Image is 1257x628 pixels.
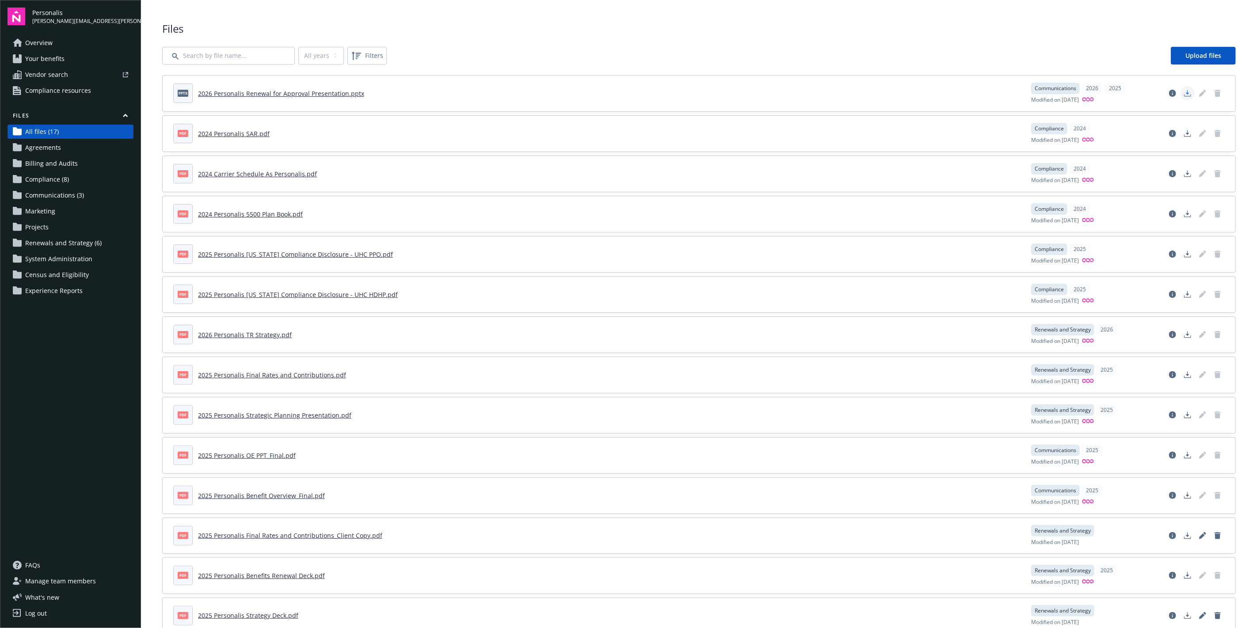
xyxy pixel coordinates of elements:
[1035,527,1091,535] span: Renewals and Strategy
[349,49,385,63] span: Filters
[1166,529,1180,543] a: View file details
[1031,618,1079,626] span: Modified on [DATE]
[1031,418,1079,426] span: Modified on [DATE]
[198,491,325,500] a: 2025 Personalis Benefit Overview_Final.pdf
[25,220,49,234] span: Projects
[198,451,296,460] a: 2025 Personalis OE PPT_Final.pdf
[1196,368,1210,382] span: Edit document
[25,236,102,250] span: Renewals and Strategy (6)
[8,558,133,572] a: FAQs
[25,172,69,186] span: Compliance (8)
[1211,207,1225,221] span: Delete document
[1211,408,1225,422] span: Delete document
[1181,488,1195,502] a: Download document
[1166,167,1180,181] a: View file details
[8,36,133,50] a: Overview
[1196,327,1210,342] a: Edit document
[1181,408,1195,422] a: Download document
[198,611,298,620] a: 2025 Personalis Strategy Deck.pdf
[1211,448,1225,462] span: Delete document
[178,251,188,257] span: pdf
[1211,488,1225,502] span: Delete document
[1211,86,1225,100] a: Delete document
[162,47,295,65] input: Search by file name...
[25,156,78,171] span: Billing and Audits
[1166,287,1180,301] a: View file details
[1181,207,1195,221] a: Download document
[1166,247,1180,261] a: View file details
[1166,488,1180,502] a: View file details
[8,204,133,218] a: Marketing
[1211,568,1225,582] span: Delete document
[1196,448,1210,462] span: Edit document
[1211,167,1225,181] span: Delete document
[1035,84,1076,92] span: Communications
[1082,445,1103,456] div: 2025
[1031,538,1079,546] span: Modified on [DATE]
[1031,458,1079,466] span: Modified on [DATE]
[8,268,133,282] a: Census and Eligibility
[8,252,133,266] a: System Administration
[8,188,133,202] a: Communications (3)
[1196,126,1210,141] span: Edit document
[25,284,83,298] span: Experience Reports
[365,51,383,60] span: Filters
[1035,125,1064,133] span: Compliance
[1031,176,1079,185] span: Modified on [DATE]
[8,52,133,66] a: Your benefits
[1035,165,1064,173] span: Compliance
[178,210,188,217] span: pdf
[178,572,188,579] span: pdf
[1031,136,1079,145] span: Modified on [DATE]
[198,411,351,419] a: 2025 Personalis Strategic Planning Presentation.pdf
[1211,126,1225,141] a: Delete document
[1069,203,1090,215] div: 2024
[1069,123,1090,134] div: 2024
[1035,205,1064,213] span: Compliance
[1035,567,1091,575] span: Renewals and Strategy
[1196,207,1210,221] a: Edit document
[32,17,133,25] span: [PERSON_NAME][EMAIL_ADDRESS][PERSON_NAME][DOMAIN_NAME]
[162,21,1236,36] span: Files
[1166,448,1180,462] a: View file details
[8,112,133,123] button: Files
[178,492,188,499] span: pdf
[1031,498,1079,506] span: Modified on [DATE]
[25,593,59,602] span: What ' s new
[1166,568,1180,582] a: View file details
[25,84,91,98] span: Compliance resources
[1196,86,1210,100] a: Edit document
[25,252,92,266] span: System Administration
[25,606,47,620] div: Log out
[1031,578,1079,586] span: Modified on [DATE]
[178,411,188,418] span: pdf
[1035,285,1064,293] span: Compliance
[198,89,364,98] a: 2026 Personalis Renewal for Approval Presentation.pptx
[178,291,188,297] span: pdf
[1211,368,1225,382] span: Delete document
[1181,167,1195,181] a: Download document
[1035,366,1091,374] span: Renewals and Strategy
[1181,568,1195,582] a: Download document
[8,236,133,250] a: Renewals and Strategy (6)
[1105,83,1126,94] div: 2025
[198,170,317,178] a: 2024 Carrier Schedule As Personalis.pdf
[32,8,133,17] span: Personalis
[1211,529,1225,543] a: Delete document
[8,68,133,82] a: Vendor search
[25,268,89,282] span: Census and Eligibility
[198,571,325,580] a: 2025 Personalis Benefits Renewal Deck.pdf
[178,331,188,338] span: pdf
[1196,408,1210,422] span: Edit document
[1181,529,1195,543] a: Download document
[1031,337,1079,346] span: Modified on [DATE]
[8,593,73,602] button: What's new
[1031,96,1079,104] span: Modified on [DATE]
[1181,86,1195,100] a: Download document
[1035,326,1091,334] span: Renewals and Strategy
[32,8,133,25] button: Personalis[PERSON_NAME][EMAIL_ADDRESS][PERSON_NAME][DOMAIN_NAME]
[1069,284,1090,295] div: 2025
[25,188,84,202] span: Communications (3)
